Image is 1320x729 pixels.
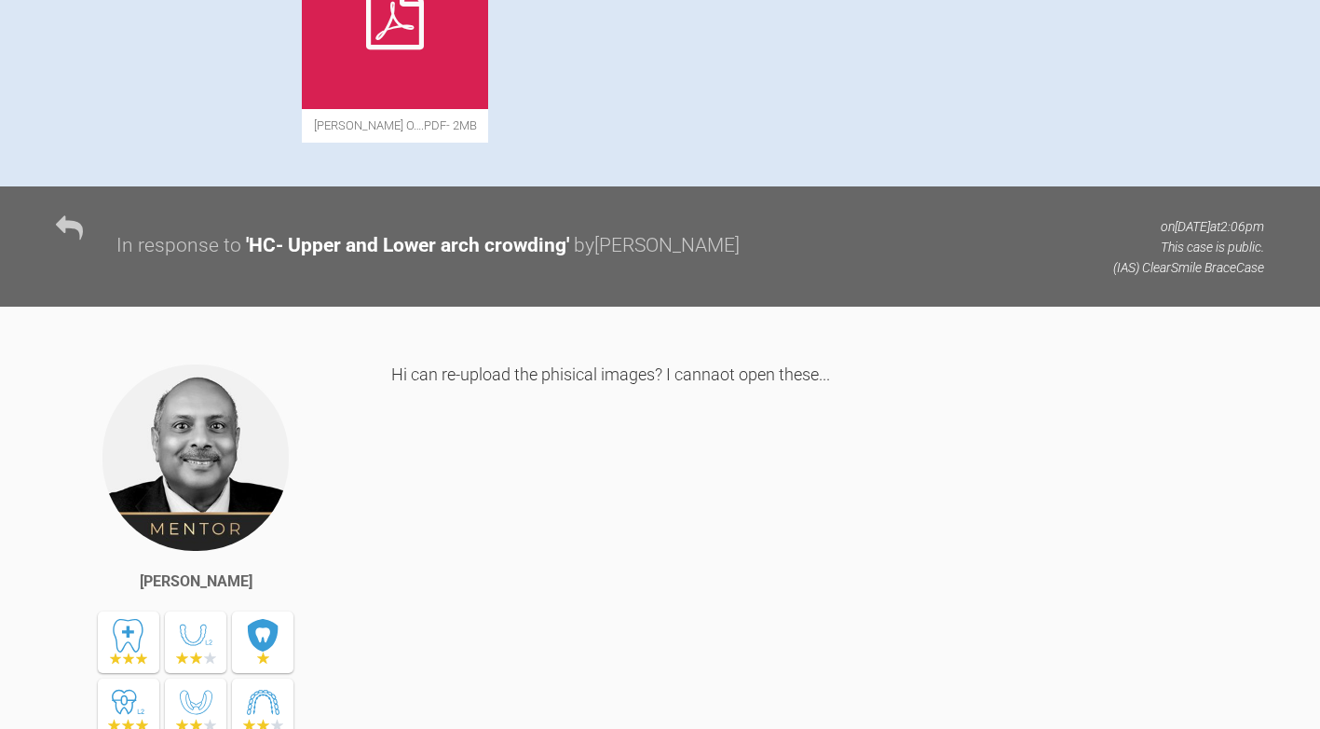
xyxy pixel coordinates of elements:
p: on [DATE] at 2:06pm [1113,216,1264,237]
p: This case is public. [1113,237,1264,257]
img: Utpalendu Bose [101,363,291,553]
div: [PERSON_NAME] [140,570,252,594]
p: (IAS) ClearSmile Brace Case [1113,257,1264,278]
span: [PERSON_NAME] O….pdf - 2MB [302,109,488,142]
div: ' HC- Upper and Lower arch crowding ' [246,230,569,262]
div: by [PERSON_NAME] [574,230,740,262]
div: In response to [116,230,241,262]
